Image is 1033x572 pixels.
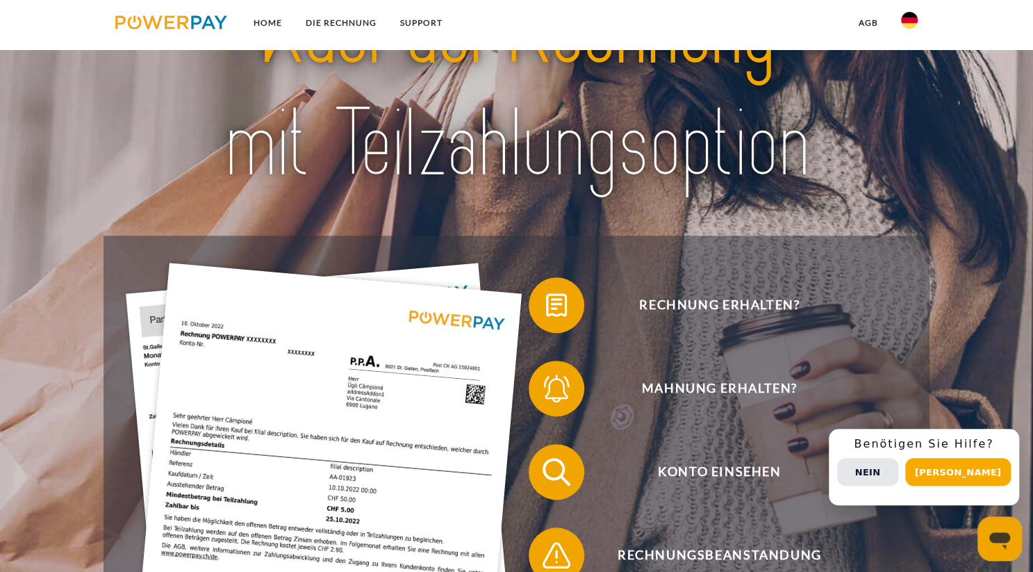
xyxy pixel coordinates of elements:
[115,15,227,29] img: logo-powerpay.svg
[539,288,574,322] img: qb_bill.svg
[829,429,1019,505] div: Schnellhilfe
[901,12,918,28] img: de
[529,361,890,416] button: Mahnung erhalten?
[529,444,890,500] button: Konto einsehen
[837,458,898,486] button: Nein
[539,455,574,489] img: qb_search.svg
[549,277,889,333] span: Rechnung erhalten?
[242,10,294,35] a: Home
[977,516,1022,561] iframe: Schaltfläche zum Öffnen des Messaging-Fensters
[388,10,454,35] a: SUPPORT
[549,361,889,416] span: Mahnung erhalten?
[294,10,388,35] a: DIE RECHNUNG
[905,458,1011,486] button: [PERSON_NAME]
[837,437,1011,451] h3: Benötigen Sie Hilfe?
[846,10,889,35] a: agb
[539,371,574,406] img: qb_bell.svg
[549,444,889,500] span: Konto einsehen
[529,277,890,333] button: Rechnung erhalten?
